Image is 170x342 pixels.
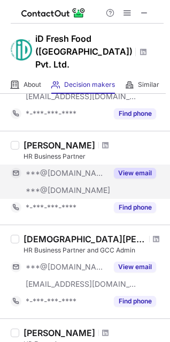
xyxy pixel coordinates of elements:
button: Reveal Button [114,262,156,272]
span: ***@[DOMAIN_NAME] [26,168,107,178]
span: [EMAIL_ADDRESS][DOMAIN_NAME] [26,92,137,101]
div: [PERSON_NAME] [24,140,95,151]
span: [EMAIL_ADDRESS][DOMAIN_NAME] [26,279,137,289]
img: 24ed7a6d68e6f5753e616be0e08391cc [11,39,32,61]
button: Reveal Button [114,168,156,179]
h1: iD Fresh Food ([GEOGRAPHIC_DATA]) Pvt. Ltd. [35,32,132,71]
div: HR Business Partner and GCC Admin [24,246,164,255]
span: ***@[DOMAIN_NAME] [26,185,110,195]
span: Similar [138,80,159,89]
button: Reveal Button [114,296,156,307]
img: ContactOut v5.3.10 [21,6,86,19]
div: [PERSON_NAME] [24,328,95,338]
span: About [24,80,41,89]
button: Reveal Button [114,202,156,213]
div: [DEMOGRAPHIC_DATA][PERSON_NAME] [24,234,146,244]
span: ***@[DOMAIN_NAME] [26,262,107,272]
div: HR Business Partner [24,152,164,161]
button: Reveal Button [114,108,156,119]
span: Decision makers [64,80,115,89]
